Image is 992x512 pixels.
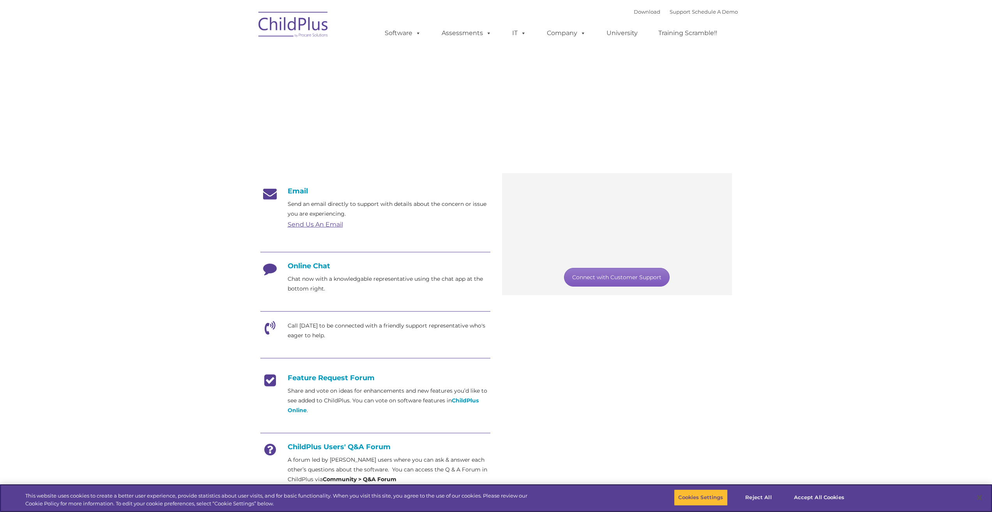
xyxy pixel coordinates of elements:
p: Send an email directly to support with details about the concern or issue you are experiencing. [288,199,490,219]
a: ChildPlus Online [288,397,479,414]
a: Software [377,25,429,41]
button: Accept All Cookies [790,489,849,506]
h4: ChildPlus Users' Q&A Forum [260,443,490,451]
a: University [599,25,645,41]
p: Chat now with a knowledgable representative using the chat app at the bottom right. [288,274,490,294]
a: Send Us An Email [288,221,343,228]
h4: Online Chat [260,262,490,270]
h4: Feature Request Forum [260,374,490,382]
a: Support [670,9,690,15]
a: Assessments [434,25,499,41]
a: Schedule A Demo [692,9,738,15]
div: This website uses cookies to create a better user experience, provide statistics about user visit... [25,492,546,507]
p: Share and vote on ideas for enhancements and new features you’d like to see added to ChildPlus. Y... [288,386,490,415]
button: Cookies Settings [674,489,727,506]
a: Download [634,9,660,15]
a: Company [539,25,594,41]
strong: Community > Q&A Forum [323,476,396,483]
button: Reject All [734,489,783,506]
a: Training Scramble!! [651,25,725,41]
img: ChildPlus by Procare Solutions [255,6,332,45]
a: Connect with Customer Support [564,268,670,287]
font: | [634,9,738,15]
h4: Email [260,187,490,195]
p: Call [DATE] to be connected with a friendly support representative who's eager to help. [288,321,490,340]
button: Close [971,489,988,506]
a: IT [504,25,534,41]
p: A forum led by [PERSON_NAME] users where you can ask & answer each other’s questions about the so... [288,455,490,484]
